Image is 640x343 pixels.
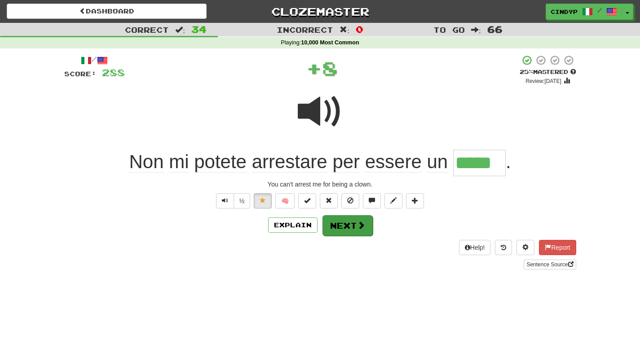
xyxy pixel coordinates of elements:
[298,193,316,208] button: Set this sentence to 100% Mastered (alt+m)
[539,240,576,255] button: Report
[64,70,97,78] span: Score:
[384,193,402,208] button: Edit sentence (alt+d)
[64,55,125,66] div: /
[340,26,349,34] span: :
[252,151,327,173] span: arrestare
[214,193,251,208] div: Text-to-speech controls
[220,4,420,19] a: Clozemaster
[125,25,169,34] span: Correct
[64,180,576,189] div: You can't arrest me for being a clown.
[525,78,561,84] small: Review: [DATE]
[306,55,322,82] span: +
[495,240,512,255] button: Round history (alt+y)
[363,193,381,208] button: Discuss sentence (alt+u)
[551,8,578,16] span: cindyp
[254,193,272,208] button: Unfavorite sentence (alt+f)
[524,260,576,269] a: Sentence Source
[175,26,185,34] span: :
[129,151,163,173] span: Non
[356,24,363,35] span: 0
[234,193,251,208] button: ½
[194,151,247,173] span: potete
[341,193,359,208] button: Ignore sentence (alt+i)
[322,57,338,79] span: 8
[268,217,318,233] button: Explain
[301,39,359,46] strong: 10,000 Most Common
[7,4,207,19] a: Dashboard
[320,193,338,208] button: Reset to 0% Mastered (alt+r)
[506,151,511,172] span: .
[471,26,481,34] span: :
[169,151,189,173] span: mi
[102,67,125,78] span: 288
[275,193,295,208] button: 🧠
[332,151,360,173] span: per
[459,240,491,255] button: Help!
[277,25,333,34] span: Incorrect
[487,24,503,35] span: 66
[427,151,448,173] span: un
[322,215,373,236] button: Next
[597,7,602,13] span: /
[433,25,465,34] span: To go
[191,24,207,35] span: 34
[546,4,622,20] a: cindyp /
[216,193,234,208] button: Play sentence audio (ctl+space)
[406,193,424,208] button: Add to collection (alt+a)
[365,151,422,173] span: essere
[520,68,533,75] span: 25 %
[520,68,576,76] div: Mastered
